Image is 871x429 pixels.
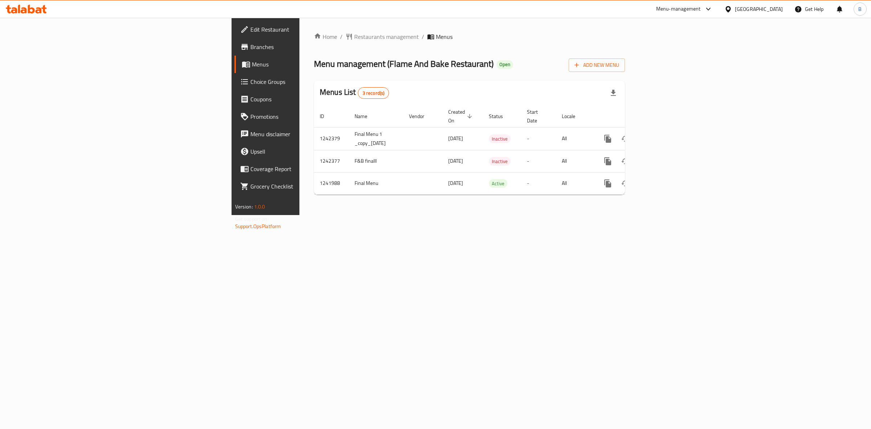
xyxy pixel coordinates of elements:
[527,108,547,125] span: Start Date
[448,134,463,143] span: [DATE]
[354,32,419,41] span: Restaurants management
[436,32,453,41] span: Menus
[605,84,622,102] div: Export file
[735,5,783,13] div: [GEOGRAPHIC_DATA]
[656,5,701,13] div: Menu-management
[489,157,511,166] span: Inactive
[521,150,556,172] td: -
[234,73,377,90] a: Choice Groups
[422,32,424,41] li: /
[252,60,371,69] span: Menus
[489,134,511,143] div: Inactive
[448,108,474,125] span: Created On
[569,58,625,72] button: Add New Menu
[489,179,507,188] span: Active
[521,127,556,150] td: -
[250,25,371,34] span: Edit Restaurant
[234,108,377,125] a: Promotions
[314,56,494,72] span: Menu management ( Flame And Bake Restaurant )
[235,214,269,224] span: Get support on:
[345,32,419,41] a: Restaurants management
[599,175,617,192] button: more
[254,202,265,211] span: 1.0.0
[250,182,371,191] span: Grocery Checklist
[574,61,619,70] span: Add New Menu
[489,135,511,143] span: Inactive
[320,87,389,99] h2: Menus List
[496,60,513,69] div: Open
[250,147,371,156] span: Upsell
[593,105,675,128] th: Actions
[858,5,862,13] span: B
[556,127,593,150] td: All
[250,165,371,173] span: Coverage Report
[234,125,377,143] a: Menu disclaimer
[250,112,371,121] span: Promotions
[355,112,377,121] span: Name
[234,178,377,195] a: Grocery Checklist
[250,43,371,51] span: Branches
[358,87,389,99] div: Total records count
[234,56,377,73] a: Menus
[617,130,634,147] button: Change Status
[235,222,281,231] a: Support.OpsPlatform
[496,61,513,68] span: Open
[489,112,512,121] span: Status
[599,153,617,170] button: more
[320,112,334,121] span: ID
[234,90,377,108] a: Coupons
[235,202,253,211] span: Version:
[250,77,371,86] span: Choice Groups
[556,150,593,172] td: All
[358,90,389,97] span: 3 record(s)
[314,105,675,195] table: enhanced table
[409,112,434,121] span: Vendor
[448,156,463,166] span: [DATE]
[599,130,617,147] button: more
[617,153,634,170] button: Change Status
[234,143,377,160] a: Upsell
[234,38,377,56] a: Branches
[617,175,634,192] button: Change Status
[314,32,625,41] nav: breadcrumb
[234,21,377,38] a: Edit Restaurant
[448,178,463,188] span: [DATE]
[521,172,556,194] td: -
[250,95,371,104] span: Coupons
[234,160,377,178] a: Coverage Report
[250,130,371,138] span: Menu disclaimer
[556,172,593,194] td: All
[562,112,585,121] span: Locale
